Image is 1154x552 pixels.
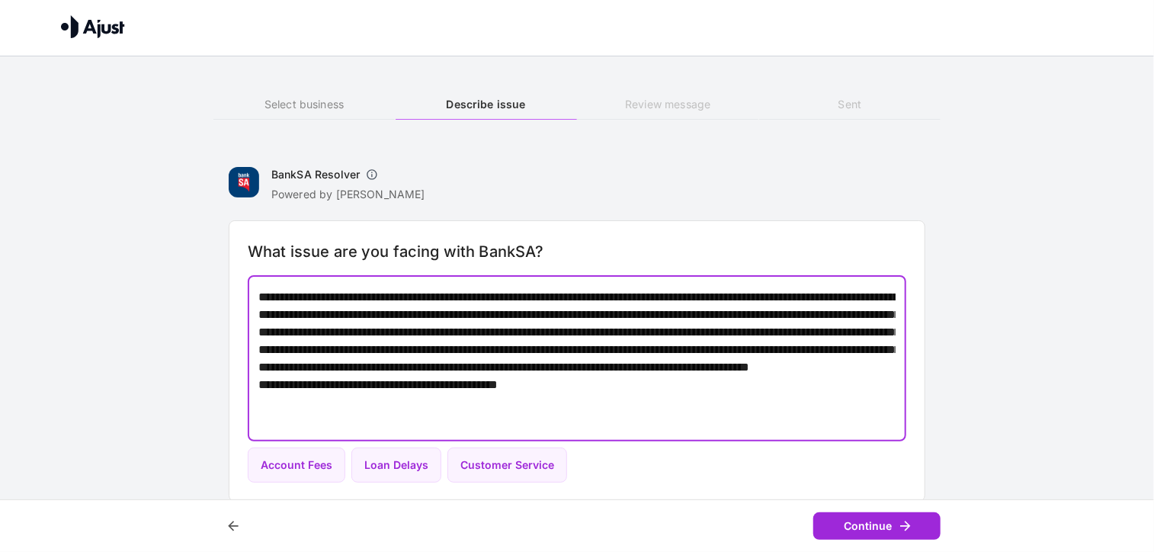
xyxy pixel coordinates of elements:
[813,512,941,541] button: Continue
[351,448,441,483] button: Loan Delays
[759,96,941,113] h6: Sent
[271,187,425,202] p: Powered by [PERSON_NAME]
[61,15,125,38] img: Ajust
[248,239,906,264] h6: What issue are you facing with BankSA?
[396,96,577,113] h6: Describe issue
[577,96,758,113] h6: Review message
[271,167,360,182] h6: BankSA Resolver
[213,96,395,113] h6: Select business
[447,448,567,483] button: Customer Service
[248,448,345,483] button: Account Fees
[229,167,259,197] img: BankSA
